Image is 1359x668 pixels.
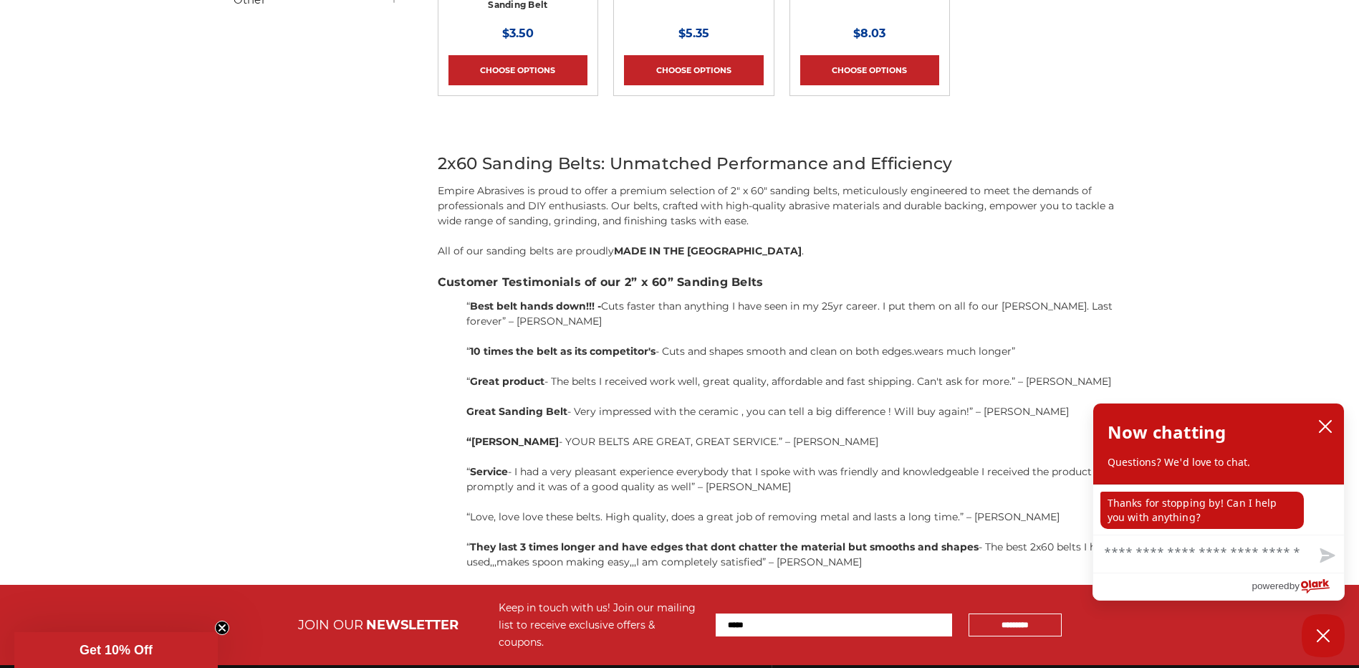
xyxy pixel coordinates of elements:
[1314,416,1337,437] button: close chatbox
[466,405,567,418] strong: Great Sanding Belt
[1093,403,1345,601] div: olark chatbox
[1093,485,1344,535] div: chat
[502,27,534,40] span: $3.50
[470,300,601,312] strong: Best belt hands down!!! -
[466,435,559,448] strong: “[PERSON_NAME]
[438,434,1126,449] p: - YOUR BELTS ARE GREAT, GREAT SERVICE.” – [PERSON_NAME]
[438,183,1126,229] p: Empire Abrasives is proud to offer a premium selection of 2" x 60" sanding belts, meticulously en...
[1308,540,1344,573] button: Send message
[853,27,885,40] span: $8.03
[1108,418,1226,447] h2: Now chatting
[1302,614,1345,657] button: Close Chatbox
[438,540,1126,570] p: “ - The best 2x60 belts I have used,,,makes spoon making easy,,,I am completely satisfied” – [PER...
[14,632,218,668] div: Get 10% OffClose teaser
[80,643,153,657] span: Get 10% Off
[438,404,1126,419] p: - Very impressed with the ceramic , you can tell a big difference ! Will buy again!” – [PERSON_NAME]
[438,244,1126,259] p: All of our sanding belts are proudly .
[614,244,802,257] strong: MADE IN THE [GEOGRAPHIC_DATA]
[1108,455,1330,469] p: Questions? We'd love to chat.
[215,621,229,635] button: Close teaser
[470,375,544,388] strong: Great product
[499,599,701,651] div: Keep in touch with us! Join our mailing list to receive exclusive offers & coupons.
[1290,577,1300,595] span: by
[366,617,458,633] span: NEWSLETTER
[678,27,709,40] span: $5.35
[624,55,763,85] a: Choose Options
[470,345,656,358] strong: 10 times the belt as its competitor's
[470,540,979,553] strong: They last 3 times longer and have edges that dont chatter the material but smooths and shapes
[470,465,508,478] strong: Service
[800,55,939,85] a: Choose Options
[1252,577,1289,595] span: powered
[438,299,1126,329] p: “ Cuts faster than anything I have seen in my 25yr career. I put them on all fo our [PERSON_NAME]...
[438,344,1126,359] p: “ - Cuts and shapes smooth and clean on both edges.wears much longer”
[438,510,1126,525] p: “Love, love love these belts. High quality, does a great job of removing metal and lasts a long t...
[448,55,587,85] a: Choose Options
[438,274,1126,291] h3: Customer Testimonials of our 2” x 60” Sanding Belts
[438,151,1126,176] h2: 2x60 Sanding Belts: Unmatched Performance and Efficiency
[298,617,363,633] span: JOIN OUR
[438,464,1126,495] p: “ - I had a very pleasant experience everybody that I spoke with was friendly and knowledgeable I...
[1100,492,1304,529] p: Thanks for stopping by! Can I help you with anything?
[1252,573,1344,600] a: Powered by Olark
[438,374,1126,389] p: “ - The belts I received work well, great quality, affordable and fast shipping. Can't ask for mo...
